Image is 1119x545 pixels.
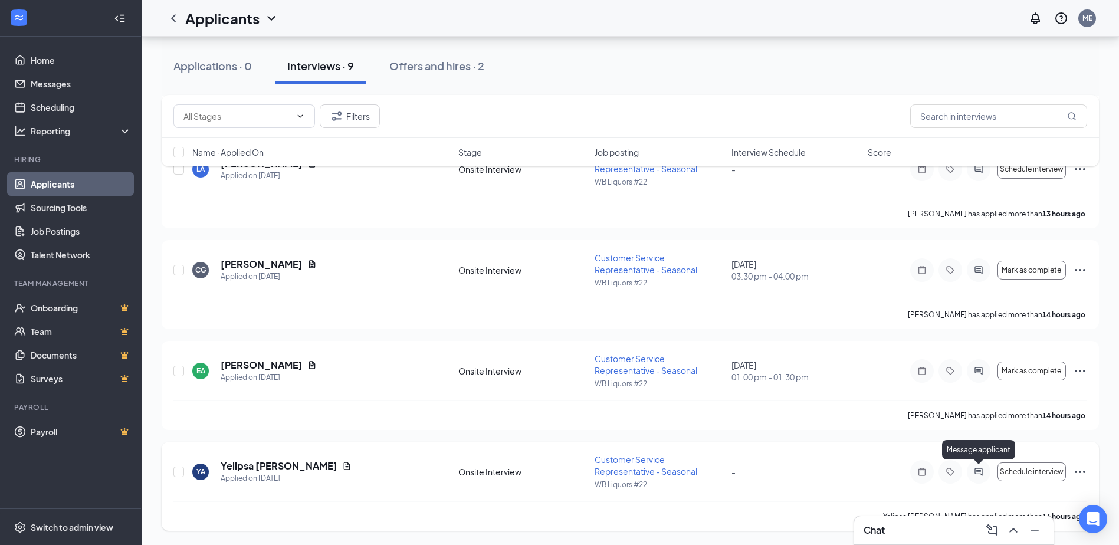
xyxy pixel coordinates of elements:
a: Messages [31,72,132,96]
svg: Filter [330,109,344,123]
svg: ChevronDown [264,11,278,25]
div: [DATE] [731,258,861,282]
span: Interview Schedule [731,146,806,158]
div: EA [196,366,205,376]
svg: MagnifyingGlass [1067,111,1077,121]
p: WB Liquors #22 [595,379,724,389]
span: Job posting [595,146,639,158]
button: ComposeMessage [983,521,1002,540]
span: Mark as complete [1002,367,1061,375]
div: Onsite Interview [458,264,588,276]
svg: ActiveChat [972,265,986,275]
b: 16 hours ago [1042,512,1085,521]
p: [PERSON_NAME] has applied more than . [908,310,1087,320]
svg: Tag [943,366,957,376]
b: 14 hours ago [1042,310,1085,319]
svg: ChevronUp [1006,523,1020,537]
svg: ActiveChat [972,366,986,376]
div: Team Management [14,278,129,288]
a: Job Postings [31,219,132,243]
div: Open Intercom Messenger [1079,505,1107,533]
svg: Tag [943,467,957,477]
span: Name · Applied On [192,146,264,158]
svg: ChevronLeft [166,11,181,25]
svg: Notifications [1028,11,1042,25]
svg: Minimize [1028,523,1042,537]
input: All Stages [183,110,291,123]
p: [PERSON_NAME] has applied more than . [908,209,1087,219]
a: Talent Network [31,243,132,267]
span: Customer Service Representative - Seasonal [595,353,697,376]
a: TeamCrown [31,320,132,343]
a: PayrollCrown [31,420,132,444]
svg: Document [342,461,352,471]
a: Scheduling [31,96,132,119]
div: ME [1082,13,1092,23]
div: Onsite Interview [458,466,588,478]
button: Mark as complete [997,261,1066,280]
div: Reporting [31,125,132,137]
svg: Note [915,366,929,376]
a: Home [31,48,132,72]
svg: Ellipses [1073,263,1087,277]
svg: ActiveChat [972,467,986,477]
svg: Ellipses [1073,364,1087,378]
input: Search in interviews [910,104,1087,128]
h5: [PERSON_NAME] [221,258,303,271]
a: Applicants [31,172,132,196]
div: Applied on [DATE] [221,271,317,283]
div: [DATE] [731,359,861,383]
h5: [PERSON_NAME] [221,359,303,372]
a: SurveysCrown [31,367,132,390]
svg: ChevronDown [296,111,305,121]
b: 14 hours ago [1042,411,1085,420]
h3: Chat [864,524,885,537]
p: [PERSON_NAME] has applied more than . [908,411,1087,421]
span: Customer Service Representative - Seasonal [595,252,697,275]
div: YA [196,467,205,477]
div: Hiring [14,155,129,165]
span: Schedule interview [1000,468,1064,476]
svg: WorkstreamLogo [13,12,25,24]
div: Applied on [DATE] [221,472,352,484]
p: WB Liquors #22 [595,480,724,490]
svg: Document [307,360,317,370]
svg: Tag [943,265,957,275]
span: Mark as complete [1002,266,1061,274]
div: Interviews · 9 [287,58,354,73]
h1: Applicants [185,8,260,28]
svg: Note [915,467,929,477]
b: 13 hours ago [1042,209,1085,218]
p: Yelipsa [PERSON_NAME] has applied more than . [883,511,1087,521]
span: 03:30 pm - 04:00 pm [731,270,861,282]
a: DocumentsCrown [31,343,132,367]
span: Stage [458,146,482,158]
svg: ComposeMessage [985,523,999,537]
span: - [731,467,736,477]
div: Applications · 0 [173,58,252,73]
span: Customer Service Representative - Seasonal [595,454,697,477]
div: Payroll [14,402,129,412]
button: Minimize [1025,521,1044,540]
p: WB Liquors #22 [595,278,724,288]
button: Filter Filters [320,104,380,128]
div: CG [195,265,206,275]
div: Message applicant [942,440,1015,459]
span: 01:00 pm - 01:30 pm [731,371,861,383]
h5: Yelipsa [PERSON_NAME] [221,459,337,472]
svg: Note [915,265,929,275]
p: WB Liquors #22 [595,177,724,187]
svg: Settings [14,521,26,533]
span: Score [868,146,891,158]
button: Schedule interview [997,462,1066,481]
button: ChevronUp [1004,521,1023,540]
button: Mark as complete [997,362,1066,380]
div: Onsite Interview [458,365,588,377]
svg: Ellipses [1073,465,1087,479]
div: Offers and hires · 2 [389,58,484,73]
a: OnboardingCrown [31,296,132,320]
a: Sourcing Tools [31,196,132,219]
svg: QuestionInfo [1054,11,1068,25]
div: Applied on [DATE] [221,372,317,383]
